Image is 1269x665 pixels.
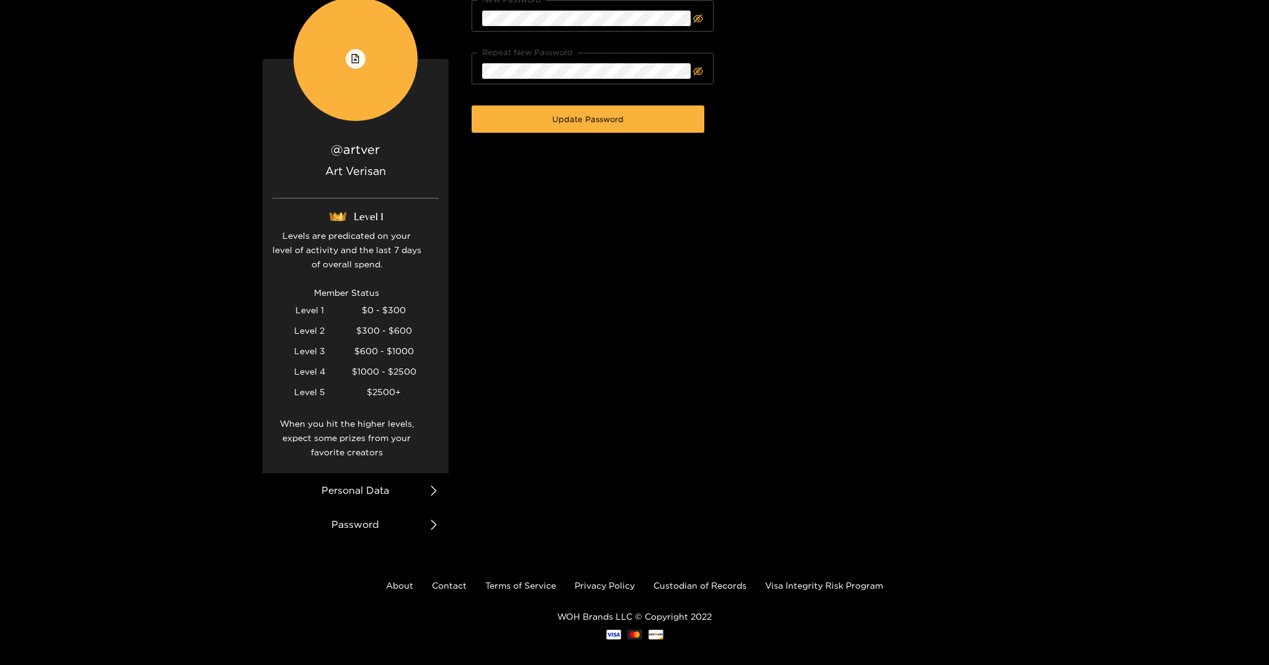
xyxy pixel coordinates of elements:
[653,581,747,590] a: Custodian of Records
[347,341,421,361] div: $600 - $1000
[272,164,439,199] p: Art Verisan
[693,66,703,76] span: eye-invisible
[482,46,573,58] label: Repeat New Password
[347,320,421,341] div: $300 - $600
[272,361,347,382] div: Level 4
[347,382,421,402] div: $2500+
[347,361,421,382] div: $1000 - $2500
[272,228,421,473] div: Levels are predicated on your level of activity and the last 7 days of overall spend. Member Stat...
[262,507,449,542] li: Password
[272,341,347,361] div: Level 3
[432,581,467,590] a: Contact
[693,14,703,24] span: eye-invisible
[262,473,449,507] li: Personal Data
[386,581,413,590] a: About
[765,581,883,590] a: Visa Integrity Risk Program
[327,210,349,223] img: crown1.webp
[485,581,556,590] a: Terms of Service
[472,105,704,133] button: Update Password
[482,11,691,26] input: New Password
[354,210,383,223] span: Level 1
[272,320,347,341] div: Level 2
[482,63,691,79] input: Repeat New Password
[272,300,347,320] div: Level 1
[351,54,360,65] span: file-image
[575,581,635,590] a: Privacy Policy
[552,113,624,125] span: Update Password
[272,382,347,402] div: Level 5
[347,300,421,320] div: $0 - $300
[272,141,439,158] h2: @ artver
[346,49,365,69] button: file-image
